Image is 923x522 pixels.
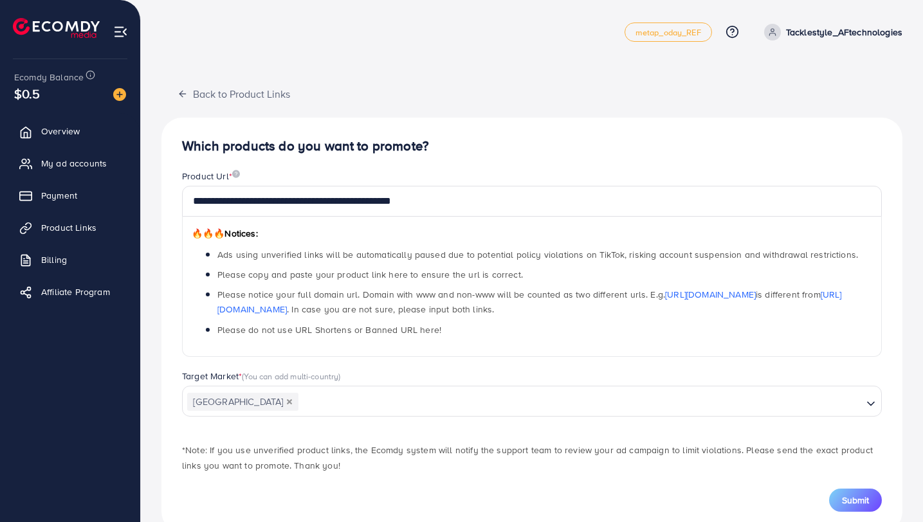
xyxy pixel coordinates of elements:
a: Tacklestyle_AFtechnologies [759,24,902,40]
a: Affiliate Program [10,279,131,305]
span: Ecomdy Balance [14,71,84,84]
img: menu [113,24,128,39]
span: Payment [41,189,77,202]
p: Tacklestyle_AFtechnologies [786,24,902,40]
a: metap_oday_REF [625,22,712,42]
a: Billing [10,247,131,273]
a: Payment [10,183,131,208]
button: Back to Product Links [161,80,306,107]
img: logo [13,18,100,38]
h4: Which products do you want to promote? [182,138,882,154]
span: Please copy and paste your product link here to ensure the url is correct. [217,268,523,281]
span: Overview [41,125,80,138]
span: $0.5 [14,84,41,103]
button: Deselect Lebanon [286,399,293,405]
span: 🔥🔥🔥 [192,227,224,240]
span: Ads using unverified links will be automatically paused due to potential policy violations on Tik... [217,248,858,261]
span: Product Links [41,221,96,234]
span: Submit [842,494,869,507]
span: Billing [41,253,67,266]
button: Submit [829,489,882,512]
a: My ad accounts [10,150,131,176]
span: (You can add multi-country) [242,370,340,382]
a: Product Links [10,215,131,240]
img: image [232,170,240,178]
span: Affiliate Program [41,285,110,298]
a: [URL][DOMAIN_NAME] [665,288,756,301]
span: metap_oday_REF [635,28,701,37]
span: [GEOGRAPHIC_DATA] [187,393,298,411]
span: My ad accounts [41,157,107,170]
span: Please notice your full domain url. Domain with www and non-www will be counted as two different ... [217,288,842,316]
div: Search for option [182,386,882,417]
label: Target Market [182,370,341,382]
a: Overview [10,118,131,144]
span: Notices: [192,227,258,240]
span: Please do not use URL Shortens or Banned URL here! [217,323,441,336]
input: Search for option [300,392,861,412]
iframe: Chat [868,464,913,512]
img: image [113,88,126,101]
p: *Note: If you use unverified product links, the Ecomdy system will notify the support team to rev... [182,442,882,473]
label: Product Url [182,170,240,183]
